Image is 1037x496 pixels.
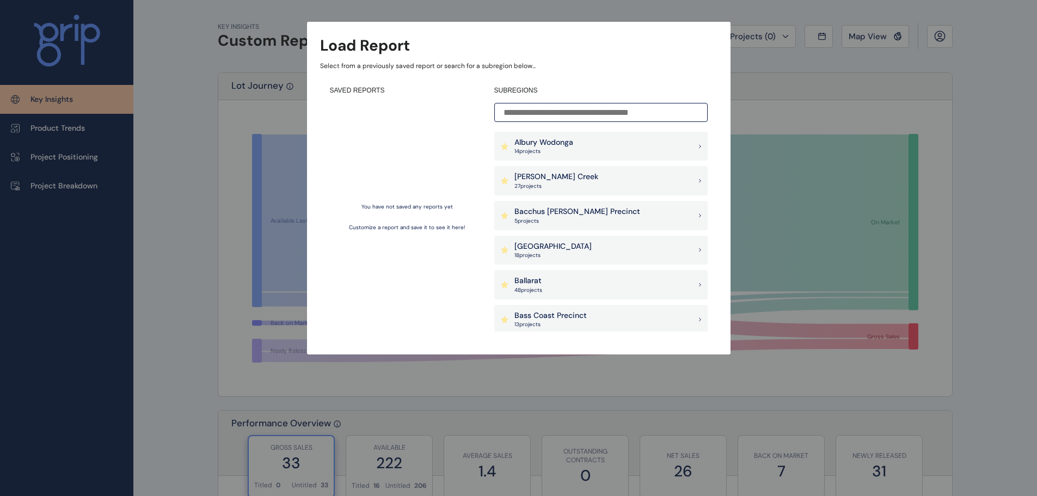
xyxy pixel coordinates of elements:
p: [GEOGRAPHIC_DATA] [514,241,592,252]
p: Bass Coast Precinct [514,310,587,321]
p: 14 project s [514,148,573,155]
p: Customize a report and save it to see it here! [349,224,465,231]
p: 48 project s [514,286,542,294]
p: [PERSON_NAME] Creek [514,172,598,182]
p: You have not saved any reports yet [361,203,453,211]
p: 18 project s [514,252,592,259]
p: 27 project s [514,182,598,190]
p: Albury Wodonga [514,137,573,148]
p: 13 project s [514,321,587,328]
p: Bacchus [PERSON_NAME] Precinct [514,206,640,217]
p: Select from a previously saved report or search for a subregion below... [320,62,717,71]
p: Ballarat [514,275,542,286]
p: 5 project s [514,217,640,225]
h4: SAVED REPORTS [330,86,484,95]
h4: SUBREGIONS [494,86,708,95]
h3: Load Report [320,35,410,56]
